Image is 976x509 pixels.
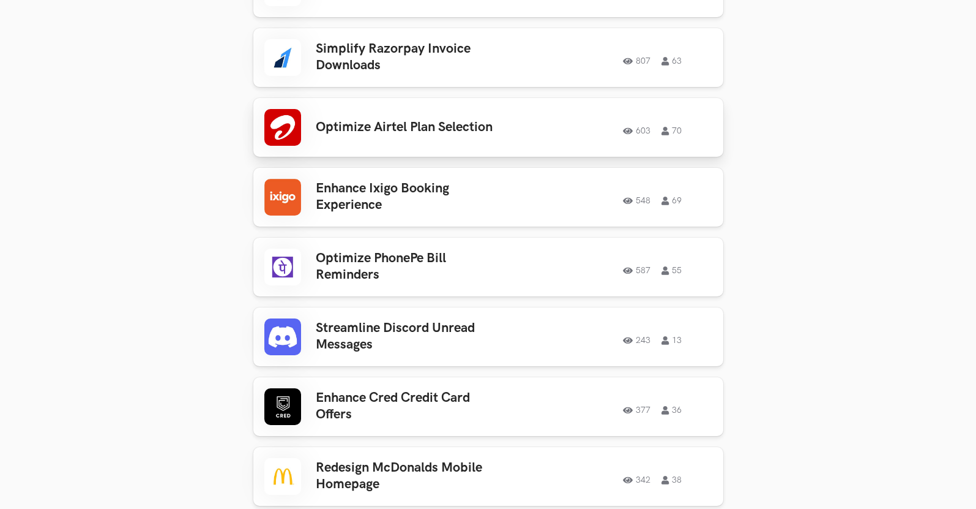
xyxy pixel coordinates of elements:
h3: Streamline Discord Unread Messages [316,320,507,353]
a: Optimize Airtel Plan Selection 603 70 [253,98,723,157]
span: 36 [661,406,682,415]
h3: Simplify Razorpay Invoice Downloads [316,41,507,74]
span: 55 [661,266,682,275]
a: Simplify Razorpay Invoice Downloads 807 63 [253,28,723,87]
span: 243 [623,336,650,345]
span: 548 [623,197,650,205]
h3: Optimize Airtel Plan Selection [316,119,507,135]
span: 13 [661,336,682,345]
span: 70 [661,127,682,135]
a: Redesign McDonalds Mobile Homepage 342 38 [253,447,723,506]
a: Enhance Cred Credit Card Offers 377 36 [253,377,723,436]
h3: Redesign McDonalds Mobile Homepage [316,460,507,492]
span: 587 [623,266,650,275]
h3: Enhance Cred Credit Card Offers [316,390,507,423]
span: 603 [623,127,650,135]
a: Optimize PhonePe Bill Reminders 587 55 [253,238,723,296]
span: 377 [623,406,650,415]
span: 342 [623,476,650,484]
span: 69 [661,197,682,205]
h3: Enhance Ixigo Booking Experience [316,181,507,213]
h3: Optimize PhonePe Bill Reminders [316,251,507,283]
span: 38 [661,476,682,484]
a: Streamline Discord Unread Messages 243 13 [253,307,723,366]
a: Enhance Ixigo Booking Experience 548 69 [253,168,723,227]
span: 807 [623,57,650,66]
span: 63 [661,57,682,66]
